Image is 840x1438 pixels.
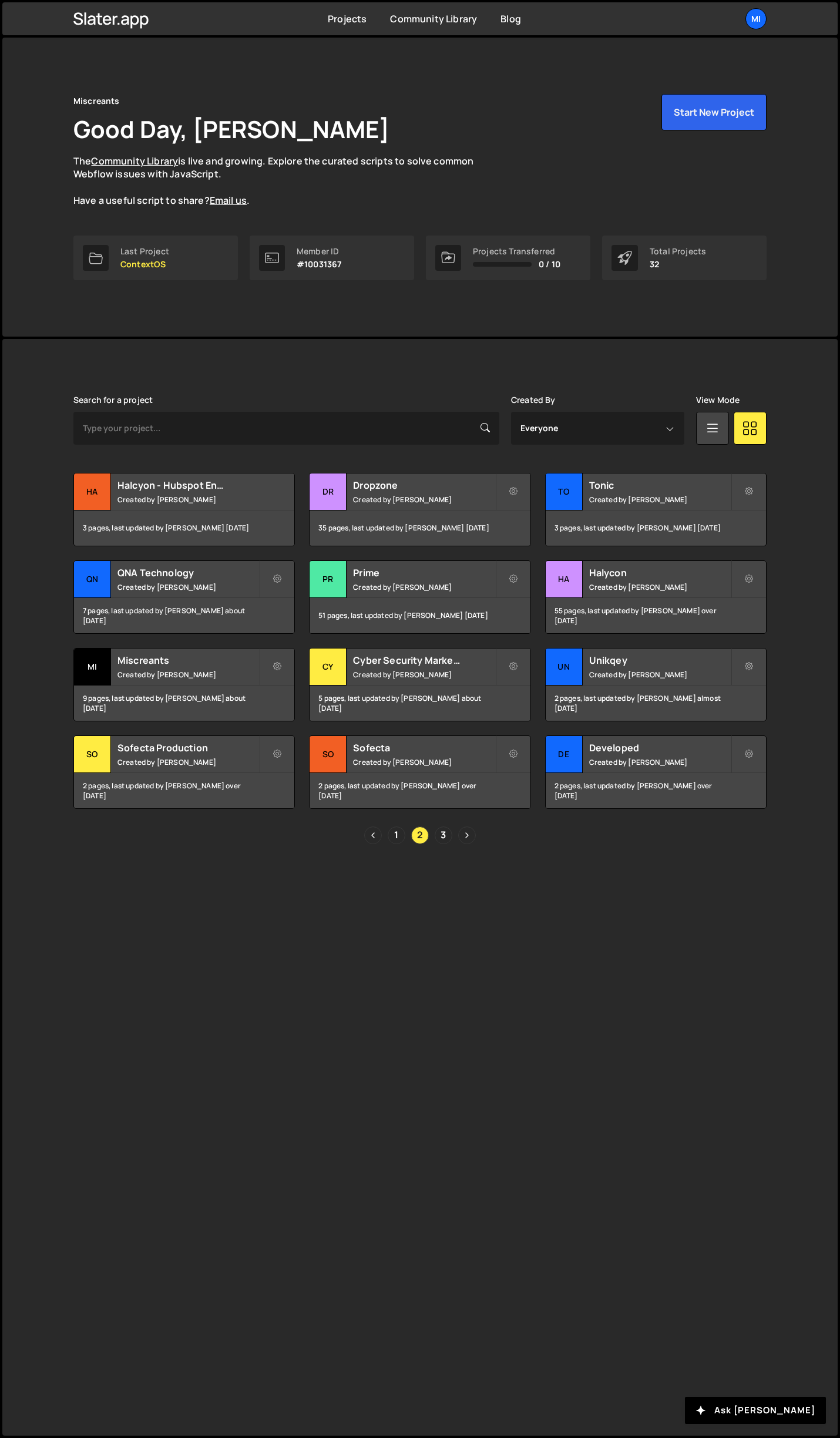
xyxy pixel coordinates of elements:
a: Projects [328,12,367,25]
a: Next page [458,826,476,844]
a: QN QNA Technology Created by [PERSON_NAME] 7 pages, last updated by [PERSON_NAME] about [DATE] [73,560,295,634]
div: Pr [310,561,347,598]
div: Total Projects [650,247,706,256]
small: Created by [PERSON_NAME] [353,757,495,767]
div: 35 pages, last updated by [PERSON_NAME] [DATE] [310,510,530,546]
a: Page 1 [388,826,405,844]
h1: Good Day, [PERSON_NAME] [73,113,389,145]
div: 9 pages, last updated by [PERSON_NAME] about [DATE] [74,686,294,721]
a: To Tonic Created by [PERSON_NAME] 3 pages, last updated by [PERSON_NAME] [DATE] [545,473,767,546]
h2: Developed [589,741,731,754]
div: 55 pages, last updated by [PERSON_NAME] over [DATE] [546,598,766,633]
p: The is live and growing. Explore the curated scripts to solve common Webflow issues with JavaScri... [73,154,496,207]
h2: Dropzone [353,479,495,492]
small: Created by [PERSON_NAME] [589,495,731,505]
div: So [74,736,111,773]
div: 2 pages, last updated by [PERSON_NAME] over [DATE] [74,773,294,808]
h2: Cyber Security Marketing [353,654,495,667]
a: Ha Halycon Created by [PERSON_NAME] 55 pages, last updated by [PERSON_NAME] over [DATE] [545,560,767,634]
a: Previous page [364,826,382,844]
a: Mi Miscreants Created by [PERSON_NAME] 9 pages, last updated by [PERSON_NAME] about [DATE] [73,648,295,721]
a: Pr Prime Created by [PERSON_NAME] 51 pages, last updated by [PERSON_NAME] [DATE] [309,560,530,634]
div: 2 pages, last updated by [PERSON_NAME] almost [DATE] [546,686,766,721]
h2: Halcyon - Hubspot Enhanced Connections [117,479,259,492]
small: Created by [PERSON_NAME] [353,582,495,592]
small: Created by [PERSON_NAME] [117,757,259,767]
div: 3 pages, last updated by [PERSON_NAME] [DATE] [74,510,294,546]
h2: QNA Technology [117,566,259,579]
div: To [546,473,583,510]
div: Member ID [297,247,341,256]
div: QN [74,561,111,598]
div: Cy [310,649,347,686]
div: De [546,736,583,773]
div: Mi [74,649,111,686]
button: Start New Project [661,94,767,130]
a: Last Project ContextOS [73,236,238,280]
h2: Halycon [589,566,731,579]
h2: Unikqey [589,654,731,667]
label: View Mode [696,395,740,405]
a: Email us [210,194,247,207]
label: Search for a project [73,395,153,405]
h2: Prime [353,566,495,579]
input: Type your project... [73,412,499,445]
a: Blog [500,12,521,25]
a: Community Library [390,12,477,25]
a: Community Library [91,154,178,167]
p: #10031367 [297,260,341,269]
a: Ha Halcyon - Hubspot Enhanced Connections Created by [PERSON_NAME] 3 pages, last updated by [PERS... [73,473,295,546]
div: Miscreants [73,94,120,108]
div: 51 pages, last updated by [PERSON_NAME] [DATE] [310,598,530,633]
div: Dr [310,473,347,510]
a: Un Unikqey Created by [PERSON_NAME] 2 pages, last updated by [PERSON_NAME] almost [DATE] [545,648,767,721]
p: 32 [650,260,706,269]
div: 5 pages, last updated by [PERSON_NAME] about [DATE] [310,686,530,721]
a: Dr Dropzone Created by [PERSON_NAME] 35 pages, last updated by [PERSON_NAME] [DATE] [309,473,530,546]
div: 2 pages, last updated by [PERSON_NAME] over [DATE] [546,773,766,808]
small: Created by [PERSON_NAME] [589,757,731,767]
span: 0 / 10 [539,260,560,269]
a: So Sofecta Created by [PERSON_NAME] 2 pages, last updated by [PERSON_NAME] over [DATE] [309,735,530,809]
div: Last Project [120,247,169,256]
small: Created by [PERSON_NAME] [353,495,495,505]
div: Un [546,649,583,686]
button: Ask [PERSON_NAME] [685,1397,826,1424]
h2: Tonic [589,479,731,492]
div: Ha [74,473,111,510]
small: Created by [PERSON_NAME] [589,582,731,592]
a: De Developed Created by [PERSON_NAME] 2 pages, last updated by [PERSON_NAME] over [DATE] [545,735,767,809]
small: Created by [PERSON_NAME] [117,670,259,680]
a: Mi [745,8,767,29]
small: Created by [PERSON_NAME] [589,670,731,680]
div: Ha [546,561,583,598]
small: Created by [PERSON_NAME] [353,670,495,680]
div: So [310,736,347,773]
div: 3 pages, last updated by [PERSON_NAME] [DATE] [546,510,766,546]
a: Page 3 [435,826,452,844]
div: Projects Transferred [473,247,560,256]
p: ContextOS [120,260,169,269]
div: Pagination [73,826,767,844]
small: Created by [PERSON_NAME] [117,582,259,592]
h2: Sofecta [353,741,495,754]
div: 7 pages, last updated by [PERSON_NAME] about [DATE] [74,598,294,633]
a: So Sofecta Production Created by [PERSON_NAME] 2 pages, last updated by [PERSON_NAME] over [DATE] [73,735,295,809]
div: 2 pages, last updated by [PERSON_NAME] over [DATE] [310,773,530,808]
a: Cy Cyber Security Marketing Created by [PERSON_NAME] 5 pages, last updated by [PERSON_NAME] about... [309,648,530,721]
h2: Sofecta Production [117,741,259,754]
label: Created By [511,395,556,405]
h2: Miscreants [117,654,259,667]
small: Created by [PERSON_NAME] [117,495,259,505]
